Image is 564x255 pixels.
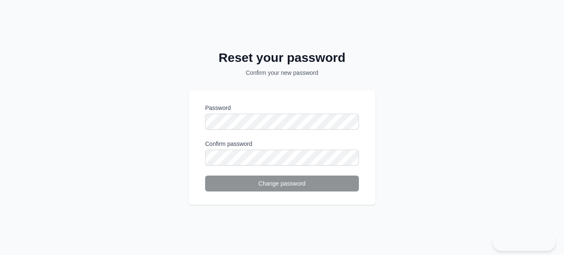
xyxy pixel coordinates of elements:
[205,140,359,148] label: Confirm password
[205,104,359,112] label: Password
[493,233,556,251] iframe: Toggle Customer Support
[188,50,376,65] h2: Reset your password
[188,69,376,77] p: Confirm your new password
[205,176,359,191] button: Change password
